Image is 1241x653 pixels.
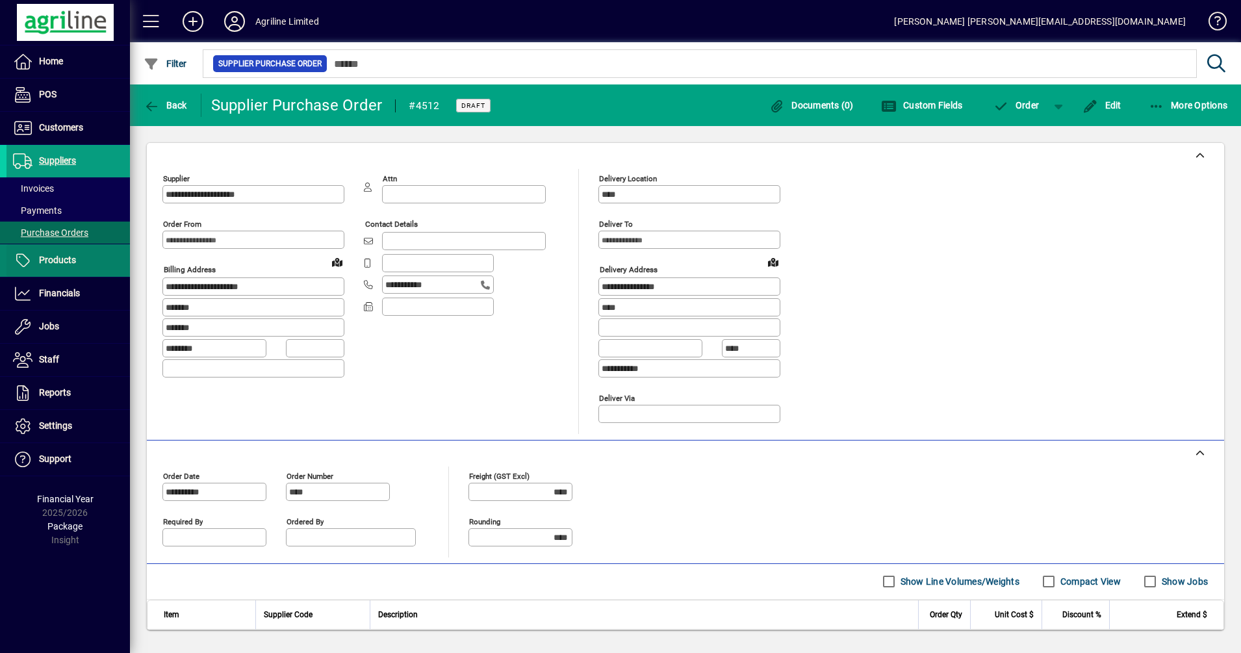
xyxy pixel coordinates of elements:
[287,471,333,480] mat-label: Order number
[39,56,63,66] span: Home
[172,10,214,33] button: Add
[47,521,83,531] span: Package
[130,94,201,117] app-page-header-button: Back
[378,608,418,622] span: Description
[599,220,633,229] mat-label: Deliver To
[599,174,657,183] mat-label: Delivery Location
[39,387,71,398] span: Reports
[327,251,348,272] a: View on map
[6,311,130,343] a: Jobs
[218,57,322,70] span: Supplier Purchase Order
[461,101,485,110] span: Draft
[6,199,130,222] a: Payments
[13,227,88,238] span: Purchase Orders
[469,517,500,526] mat-label: Rounding
[6,244,130,277] a: Products
[986,94,1045,117] button: Order
[6,410,130,442] a: Settings
[140,94,190,117] button: Back
[599,393,635,402] mat-label: Deliver via
[144,100,187,110] span: Back
[894,11,1186,32] div: [PERSON_NAME] [PERSON_NAME][EMAIL_ADDRESS][DOMAIN_NAME]
[6,45,130,78] a: Home
[6,377,130,409] a: Reports
[1177,608,1207,622] span: Extend $
[763,251,784,272] a: View on map
[39,122,83,133] span: Customers
[39,89,57,99] span: POS
[6,344,130,376] a: Staff
[878,94,966,117] button: Custom Fields
[6,443,130,476] a: Support
[993,100,1039,110] span: Order
[6,112,130,144] a: Customers
[881,100,963,110] span: Custom Fields
[39,288,80,298] span: Financials
[409,96,439,116] div: #4512
[6,277,130,310] a: Financials
[163,471,199,480] mat-label: Order date
[1062,608,1101,622] span: Discount %
[1145,94,1231,117] button: More Options
[163,174,190,183] mat-label: Supplier
[6,79,130,111] a: POS
[1079,94,1125,117] button: Edit
[769,100,854,110] span: Documents (0)
[39,454,71,464] span: Support
[469,471,530,480] mat-label: Freight (GST excl)
[766,94,857,117] button: Documents (0)
[39,155,76,166] span: Suppliers
[995,608,1034,622] span: Unit Cost $
[13,205,62,216] span: Payments
[39,255,76,265] span: Products
[264,608,313,622] span: Supplier Code
[255,11,319,32] div: Agriline Limited
[1159,575,1208,588] label: Show Jobs
[214,10,255,33] button: Profile
[6,177,130,199] a: Invoices
[144,58,187,69] span: Filter
[13,183,54,194] span: Invoices
[140,52,190,75] button: Filter
[1149,100,1228,110] span: More Options
[39,420,72,431] span: Settings
[164,608,179,622] span: Item
[163,517,203,526] mat-label: Required by
[383,174,397,183] mat-label: Attn
[211,95,383,116] div: Supplier Purchase Order
[898,575,1019,588] label: Show Line Volumes/Weights
[37,494,94,504] span: Financial Year
[39,321,59,331] span: Jobs
[1199,3,1225,45] a: Knowledge Base
[287,517,324,526] mat-label: Ordered by
[39,354,59,365] span: Staff
[930,608,962,622] span: Order Qty
[163,220,201,229] mat-label: Order from
[1082,100,1121,110] span: Edit
[6,222,130,244] a: Purchase Orders
[1058,575,1121,588] label: Compact View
